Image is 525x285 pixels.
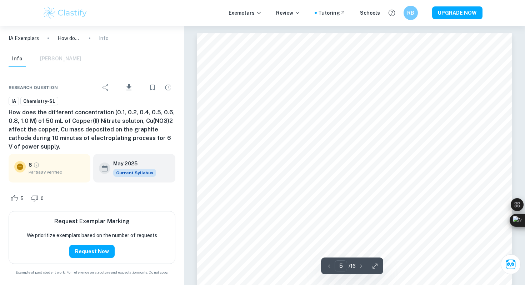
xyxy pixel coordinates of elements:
[229,9,262,17] p: Exemplars
[69,245,115,258] button: Request Now
[318,9,346,17] a: Tutoring
[145,80,160,95] div: Bookmark
[29,192,47,204] div: Dislike
[29,169,85,175] span: Partially verified
[407,9,415,17] h6: RB
[29,161,32,169] p: 6
[9,97,19,106] a: IA
[276,9,300,17] p: Review
[501,254,521,274] button: Ask Clai
[9,270,175,275] span: Example of past student work. For reference on structure and expectations only. Do not copy.
[33,162,40,168] a: Grade partially verified
[99,80,113,95] div: Share
[21,98,58,105] span: Chemistry-SL
[9,84,58,91] span: Research question
[9,51,26,67] button: Info
[113,169,156,177] div: This exemplar is based on the current syllabus. Feel free to refer to it for inspiration/ideas wh...
[161,80,175,95] div: Report issue
[432,6,482,19] button: UPGRADE NOW
[113,169,156,177] span: Current Syllabus
[9,108,175,151] h6: How does the different concentration (0.1, 0.2, 0.4, 0.5, 0.6, 0.8, 1.0 M) of 50 mL of Copper(II)...
[9,98,19,105] span: IA
[360,9,380,17] a: Schools
[99,34,109,42] p: Info
[9,34,39,42] a: IA Exemplars
[54,217,130,226] h6: Request Exemplar Marking
[349,262,356,270] p: / 16
[404,6,418,20] button: RB
[57,34,80,42] p: How does the different concentration (0.1, 0.2, 0.4, 0.5, 0.6, 0.8, 1.0 M) of 50 mL of Copper(II)...
[42,6,88,20] img: Clastify logo
[113,160,150,167] h6: May 2025
[386,7,398,19] button: Help and Feedback
[37,195,47,202] span: 0
[114,78,144,97] div: Download
[16,195,27,202] span: 5
[20,97,58,106] a: Chemistry-SL
[27,231,157,239] p: We prioritize exemplars based on the number of requests
[9,192,27,204] div: Like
